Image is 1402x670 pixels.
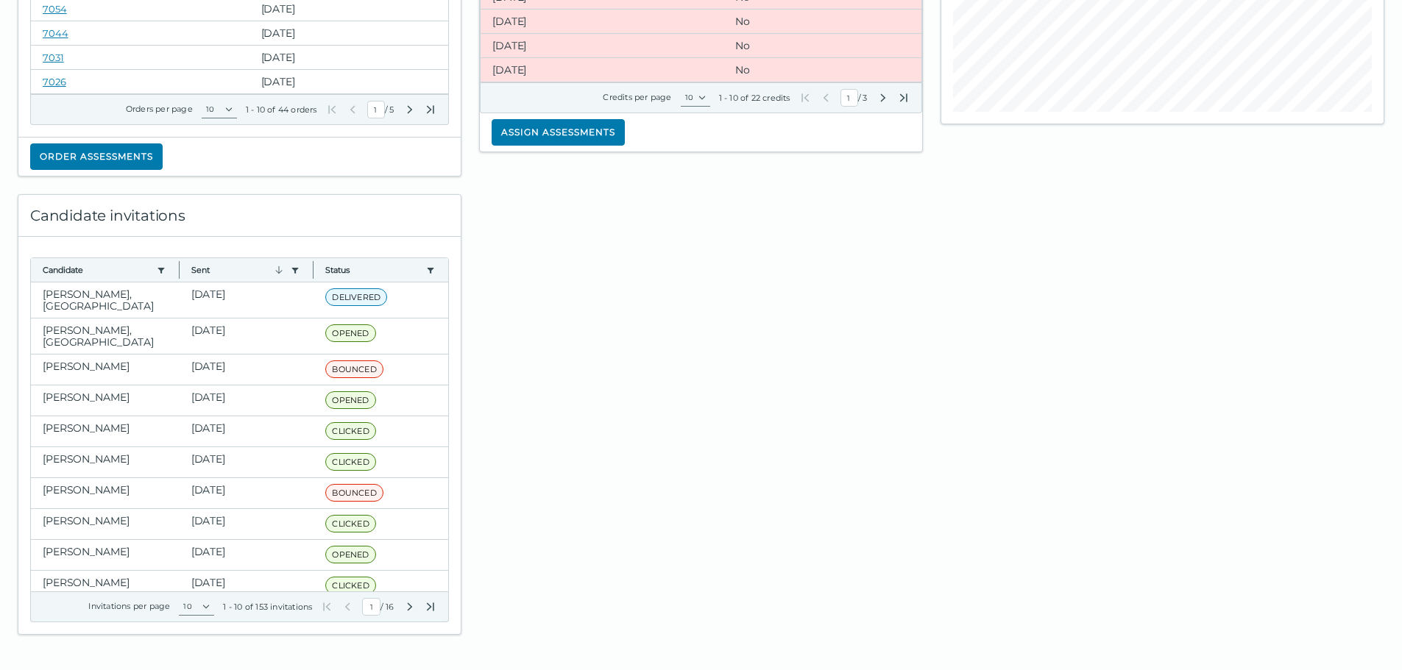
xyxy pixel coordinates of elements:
[180,478,314,508] clr-dg-cell: [DATE]
[31,478,180,508] clr-dg-cell: [PERSON_NAME]
[43,27,68,39] a: 7044
[481,34,723,57] clr-dg-cell: [DATE]
[877,92,889,104] button: Next Page
[898,92,910,104] button: Last Page
[384,601,395,613] span: Total Pages
[180,416,314,446] clr-dg-cell: [DATE]
[18,195,461,237] div: Candidate invitations
[425,601,436,613] button: Last Page
[321,601,333,613] button: First Page
[840,89,858,107] input: Current Page
[481,10,723,33] clr-dg-cell: [DATE]
[325,515,375,532] span: CLICKED
[88,601,170,611] label: Invitations per page
[325,546,375,563] span: OPENED
[362,598,380,616] input: Current Page
[325,391,375,409] span: OPENED
[723,34,921,57] clr-dg-cell: No
[180,318,314,354] clr-dg-cell: [DATE]
[31,318,180,354] clr-dg-cell: [PERSON_NAME], [GEOGRAPHIC_DATA]
[347,104,358,115] button: Previous Page
[31,540,180,570] clr-dg-cell: [PERSON_NAME]
[404,104,416,115] button: Next Page
[799,89,910,107] div: /
[325,288,387,306] span: DELIVERED
[191,264,286,276] button: Sent
[481,58,723,82] clr-dg-cell: [DATE]
[180,385,314,416] clr-dg-cell: [DATE]
[325,360,383,378] span: BOUNCED
[31,509,180,539] clr-dg-cell: [PERSON_NAME]
[43,76,66,88] a: 7026
[31,416,180,446] clr-dg-cell: [PERSON_NAME]
[30,143,163,170] button: Order assessments
[249,21,449,45] clr-dg-cell: [DATE]
[492,119,625,146] button: Assign assessments
[174,254,184,285] button: Column resize handle
[326,104,338,115] button: First Page
[326,101,436,118] div: /
[341,601,353,613] button: Previous Page
[249,46,449,69] clr-dg-cell: [DATE]
[325,264,420,276] button: Status
[425,104,436,115] button: Last Page
[388,104,395,115] span: Total Pages
[820,92,832,104] button: Previous Page
[180,540,314,570] clr-dg-cell: [DATE]
[31,447,180,477] clr-dg-cell: [PERSON_NAME]
[861,92,868,104] span: Total Pages
[325,453,375,471] span: CLICKED
[308,254,318,285] button: Column resize handle
[31,354,180,385] clr-dg-cell: [PERSON_NAME]
[180,509,314,539] clr-dg-cell: [DATE]
[723,10,921,33] clr-dg-cell: No
[246,104,317,115] div: 1 - 10 of 44 orders
[325,324,375,342] span: OPENED
[31,282,180,318] clr-dg-cell: [PERSON_NAME], [GEOGRAPHIC_DATA]
[180,282,314,318] clr-dg-cell: [DATE]
[126,104,193,114] label: Orders per page
[180,571,314,601] clr-dg-cell: [DATE]
[180,447,314,477] clr-dg-cell: [DATE]
[799,92,811,104] button: First Page
[404,601,416,613] button: Next Page
[325,484,383,502] span: BOUNCED
[603,92,671,102] label: Credits per page
[223,601,312,613] div: 1 - 10 of 153 invitations
[325,577,375,594] span: CLICKED
[719,92,790,104] div: 1 - 10 of 22 credits
[180,354,314,385] clr-dg-cell: [DATE]
[723,58,921,82] clr-dg-cell: No
[367,101,385,118] input: Current Page
[249,70,449,93] clr-dg-cell: [DATE]
[31,571,180,601] clr-dg-cell: [PERSON_NAME]
[321,598,436,616] div: /
[43,51,64,63] a: 7031
[31,385,180,416] clr-dg-cell: [PERSON_NAME]
[43,264,151,276] button: Candidate
[325,422,375,440] span: CLICKED
[43,3,67,15] a: 7054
